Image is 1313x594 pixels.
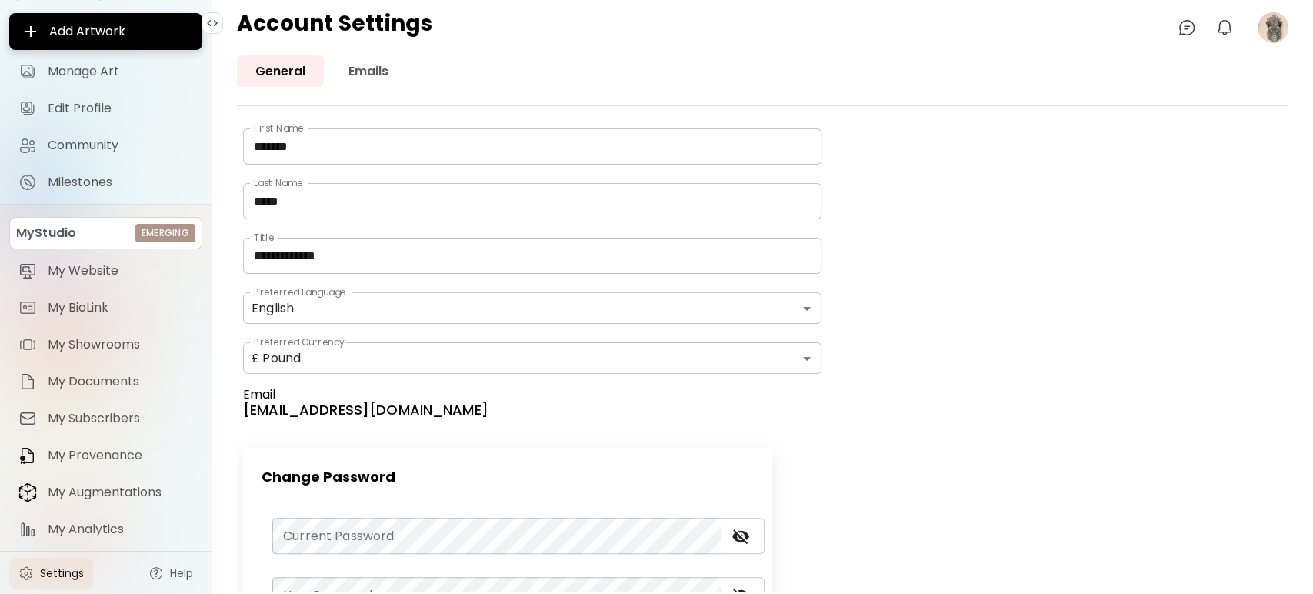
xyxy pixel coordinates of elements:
img: Manage Art icon [18,62,37,81]
a: General [237,55,324,87]
a: itemMy Analytics [9,514,202,545]
span: Edit Profile [48,101,193,116]
span: Community [48,138,193,153]
h6: Emerging [142,226,189,240]
a: Emails [330,55,407,87]
span: My BioLink [48,300,193,315]
img: item [18,372,37,391]
img: item [18,482,37,502]
img: item [18,446,37,465]
h5: Change Password [262,466,754,487]
span: Milestones [48,175,193,190]
img: item [18,299,37,317]
span: My Subscribers [48,411,193,426]
h4: Account Settings [237,12,432,43]
span: My Provenance [48,448,193,463]
a: itemMy BioLink [9,292,202,323]
img: Edit Profile icon [18,99,37,118]
img: item [18,409,37,428]
span: Settings [40,566,84,581]
a: itemMy Documents [9,366,202,397]
div: £ Pound [243,342,821,374]
p: MyStudio [16,224,76,242]
a: Community iconCommunity [9,130,202,161]
a: Help [139,558,202,589]
h5: Email [243,386,821,403]
span: Add Artwork [22,22,190,41]
a: itemMy Showrooms [9,329,202,360]
a: Manage Art iconManage Art [9,56,202,87]
span: Manage Art [48,64,193,79]
a: itemMy Provenance [9,440,202,471]
span: Help [170,566,193,581]
img: bellIcon [1215,18,1234,37]
span: My Documents [48,374,193,389]
img: Community icon [18,136,37,155]
span: My Showrooms [48,337,193,352]
span: My Augmentations [48,485,193,500]
button: Add Artwork [9,13,202,50]
span: My Analytics [48,522,193,537]
a: itemMy Subscribers [9,403,202,434]
img: item [18,335,37,354]
img: help [148,566,164,581]
button: bellIcon [1211,15,1238,41]
img: item [18,520,37,539]
img: Milestones icon [18,173,37,192]
h6: [EMAIL_ADDRESS][DOMAIN_NAME] [243,403,821,417]
button: toggle password visibility [728,523,754,549]
img: item [18,262,37,280]
img: collapse [206,17,218,29]
a: Settings [9,558,93,589]
a: itemMy Augmentations [9,477,202,508]
div: English [243,292,821,324]
img: settings [18,566,34,581]
img: chatIcon [1178,18,1196,37]
a: completeMilestones iconMilestones [9,167,202,198]
span: My Website [48,263,193,279]
a: Edit Profile iconEdit Profile [9,93,202,124]
a: itemMy Website [9,255,202,286]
